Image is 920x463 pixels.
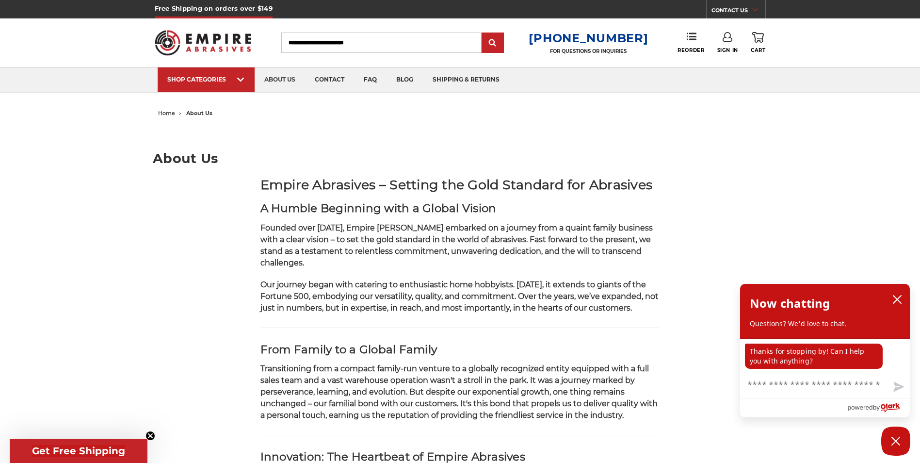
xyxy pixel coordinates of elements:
a: contact [305,67,354,92]
img: Empire Abrasives [155,24,252,62]
span: Our journey began with catering to enthusiastic home hobbyists. [DATE], it extends to giants of t... [260,280,659,313]
span: Transitioning from a compact family-run venture to a globally recognized entity equipped with a f... [260,364,658,420]
button: Close teaser [145,431,155,441]
span: Reorder [678,47,704,53]
span: Founded over [DATE], Empire [PERSON_NAME] embarked on a journey from a quaint family business wit... [260,223,653,267]
div: chat [740,339,910,373]
div: SHOP CATEGORIES [167,76,245,83]
a: [PHONE_NUMBER] [529,31,648,45]
a: faq [354,67,387,92]
h2: Now chatting [750,294,830,313]
span: about us [186,110,212,116]
a: Reorder [678,32,704,53]
div: olark chatbox [740,283,910,417]
button: Close Chatbox [881,427,910,456]
button: Send message [886,376,910,398]
strong: From Family to a Global Family [260,343,437,356]
p: Thanks for stopping by! Can I help you with anything? [745,344,883,369]
div: Get Free ShippingClose teaser [10,439,147,463]
span: Cart [751,47,765,53]
a: CONTACT US [711,5,765,18]
a: about us [255,67,305,92]
strong: A Humble Beginning with a Global Vision [260,201,497,215]
h1: About Us [153,152,767,165]
a: Powered by Olark [847,399,910,417]
a: shipping & returns [423,67,509,92]
a: home [158,110,175,116]
p: FOR QUESTIONS OR INQUIRIES [529,48,648,54]
p: Questions? We'd love to chat. [750,319,900,329]
strong: Empire Abrasives – Setting the Gold Standard for Abrasives [260,177,653,193]
a: Cart [751,32,765,53]
span: by [873,401,880,413]
button: close chatbox [889,292,905,307]
span: powered [847,401,872,413]
span: Get Free Shipping [32,445,125,457]
a: blog [387,67,423,92]
span: Sign In [717,47,738,53]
